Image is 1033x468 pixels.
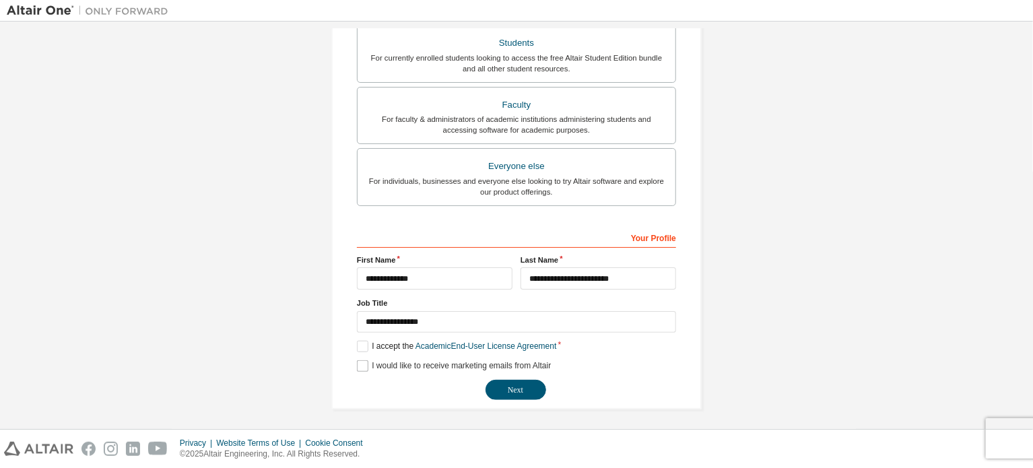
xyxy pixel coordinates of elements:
[104,442,118,456] img: instagram.svg
[486,380,546,400] button: Next
[366,114,667,135] div: For faculty & administrators of academic institutions administering students and accessing softwa...
[357,298,676,308] label: Job Title
[305,438,370,448] div: Cookie Consent
[415,341,556,351] a: Academic End-User License Agreement
[7,4,175,18] img: Altair One
[366,34,667,53] div: Students
[357,226,676,248] div: Your Profile
[366,157,667,176] div: Everyone else
[357,255,512,265] label: First Name
[148,442,168,456] img: youtube.svg
[366,96,667,114] div: Faculty
[366,176,667,197] div: For individuals, businesses and everyone else looking to try Altair software and explore our prod...
[81,442,96,456] img: facebook.svg
[357,360,551,372] label: I would like to receive marketing emails from Altair
[366,53,667,74] div: For currently enrolled students looking to access the free Altair Student Edition bundle and all ...
[4,442,73,456] img: altair_logo.svg
[180,448,371,460] p: © 2025 Altair Engineering, Inc. All Rights Reserved.
[126,442,140,456] img: linkedin.svg
[521,255,676,265] label: Last Name
[180,438,216,448] div: Privacy
[216,438,305,448] div: Website Terms of Use
[357,341,556,352] label: I accept the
